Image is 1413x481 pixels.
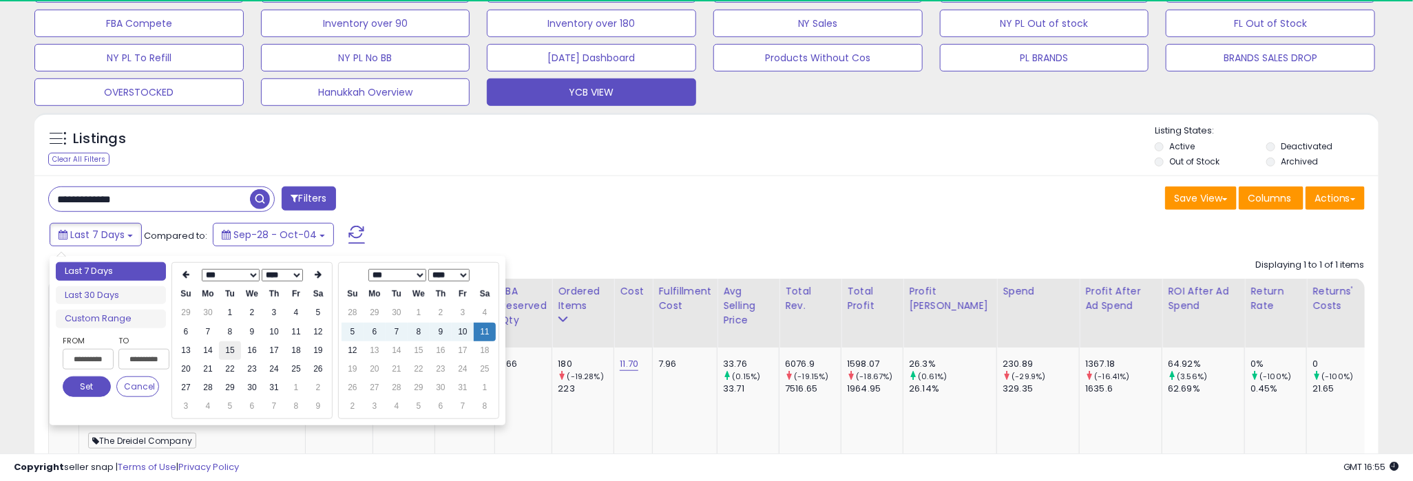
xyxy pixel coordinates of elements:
[175,285,197,303] th: Su
[1168,383,1244,395] div: 62.69%
[263,323,285,341] td: 10
[48,153,109,166] div: Clear All Filters
[909,358,996,370] div: 26.3%
[285,323,307,341] td: 11
[1239,186,1304,210] button: Columns
[1155,125,1378,138] p: Listing States:
[452,360,474,378] td: 24
[723,284,773,328] div: Avg Selling Price
[175,323,197,341] td: 6
[34,44,244,72] button: NY PL To Refill
[452,323,474,341] td: 10
[197,341,219,360] td: 14
[285,341,307,360] td: 18
[197,378,219,397] td: 28
[1169,156,1220,167] label: Out of Stock
[452,397,474,416] td: 7
[263,285,285,303] th: Th
[487,44,696,72] button: [DATE] Dashboard
[408,285,430,303] th: We
[386,378,408,397] td: 28
[263,341,285,360] td: 17
[364,303,386,322] td: 29
[307,303,329,322] td: 5
[219,341,241,360] td: 15
[1281,156,1318,167] label: Archived
[63,334,111,348] label: From
[940,10,1149,37] button: NY PL Out of stock
[474,285,496,303] th: Sa
[847,358,903,370] div: 1598.07
[430,323,452,341] td: 9
[241,303,263,322] td: 2
[364,397,386,416] td: 3
[241,323,263,341] td: 9
[785,358,841,370] div: 6076.9
[785,383,841,395] div: 7516.65
[658,358,706,370] div: 7.96
[847,284,897,313] div: Total Profit
[1003,358,1079,370] div: 230.89
[197,303,219,322] td: 30
[197,397,219,416] td: 4
[241,341,263,360] td: 16
[408,378,430,397] td: 29
[408,360,430,378] td: 22
[386,341,408,360] td: 14
[1343,460,1399,473] span: 2025-10-12 16:55 GMT
[364,323,386,341] td: 6
[197,285,219,303] th: Mo
[474,323,496,341] td: 11
[56,286,166,305] li: Last 30 Days
[118,334,159,348] label: To
[175,378,197,397] td: 27
[1165,186,1237,210] button: Save View
[263,378,285,397] td: 31
[241,397,263,416] td: 6
[847,383,903,395] div: 1964.95
[1168,358,1244,370] div: 64.92%
[178,460,239,473] a: Privacy Policy
[620,284,647,299] div: Cost
[88,433,196,449] span: The Dreidel Company
[918,371,947,382] small: (0.61%)
[307,341,329,360] td: 19
[452,341,474,360] td: 17
[386,285,408,303] th: Tu
[175,303,197,322] td: 29
[285,285,307,303] th: Fr
[73,129,126,149] h5: Listings
[50,223,142,246] button: Last 7 Days
[241,360,263,378] td: 23
[34,10,244,37] button: FBA Compete
[723,383,779,395] div: 33.71
[723,358,779,370] div: 33.76
[713,10,923,37] button: NY Sales
[144,229,207,242] span: Compared to:
[342,397,364,416] td: 2
[1250,383,1306,395] div: 0.45%
[175,397,197,416] td: 3
[1003,284,1074,299] div: Spend
[175,360,197,378] td: 20
[794,371,828,382] small: (-19.15%)
[63,376,111,397] button: Set
[940,44,1149,72] button: PL BRANDS
[1003,383,1079,395] div: 329.35
[386,397,408,416] td: 4
[364,378,386,397] td: 27
[116,376,159,397] button: Cancel
[197,323,219,341] td: 7
[909,383,996,395] div: 26.14%
[474,378,496,397] td: 1
[430,303,452,322] td: 2
[1312,358,1368,370] div: 0
[1166,10,1375,37] button: FL Out of Stock
[620,357,638,371] a: 11.70
[430,378,452,397] td: 30
[408,303,430,322] td: 1
[487,10,696,37] button: Inventory over 180
[261,78,470,106] button: Hanukkah Overview
[307,360,329,378] td: 26
[501,284,547,328] div: FBA Reserved Qty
